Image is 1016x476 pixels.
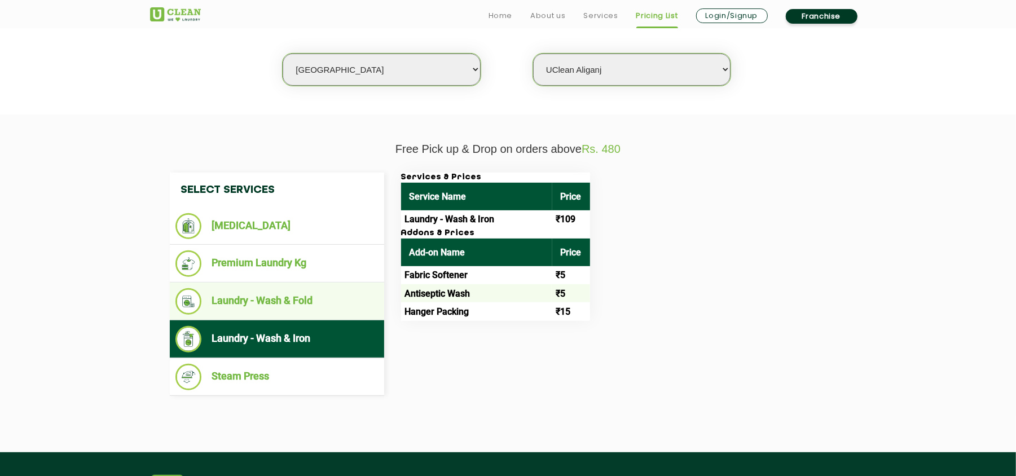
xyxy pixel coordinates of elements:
[170,173,384,208] h4: Select Services
[175,326,202,352] img: Laundry - Wash & Iron
[552,183,590,210] th: Price
[175,213,379,239] li: [MEDICAL_DATA]
[786,9,857,24] a: Franchise
[175,250,379,277] li: Premium Laundry Kg
[401,228,590,239] h3: Addons & Prices
[552,239,590,266] th: Price
[175,326,379,352] li: Laundry - Wash & Iron
[489,9,513,23] a: Home
[582,143,621,155] span: Rs. 480
[150,7,201,21] img: UClean Laundry and Dry Cleaning
[696,8,768,23] a: Login/Signup
[401,302,552,320] td: Hanger Packing
[401,239,552,266] th: Add-on Name
[552,302,590,320] td: ₹15
[401,173,590,183] h3: Services & Prices
[175,288,379,315] li: Laundry - Wash & Fold
[530,9,565,23] a: About us
[552,266,590,284] td: ₹5
[175,364,202,390] img: Steam Press
[401,210,552,228] td: Laundry - Wash & Iron
[175,288,202,315] img: Laundry - Wash & Fold
[175,364,379,390] li: Steam Press
[175,213,202,239] img: Dry Cleaning
[583,9,618,23] a: Services
[401,266,552,284] td: Fabric Softener
[401,284,552,302] td: Antiseptic Wash
[401,183,552,210] th: Service Name
[150,143,867,156] p: Free Pick up & Drop on orders above
[552,210,590,228] td: ₹109
[175,250,202,277] img: Premium Laundry Kg
[636,9,678,23] a: Pricing List
[552,284,590,302] td: ₹5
